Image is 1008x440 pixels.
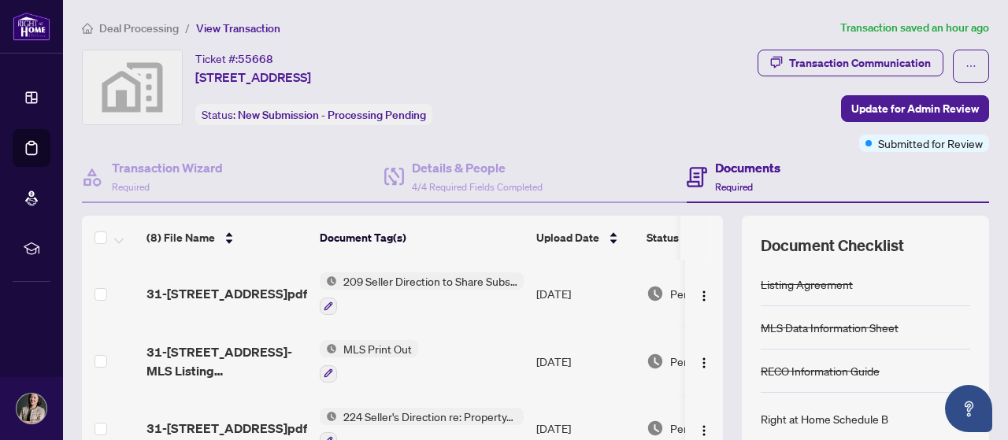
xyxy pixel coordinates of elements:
[698,357,710,369] img: Logo
[146,284,307,303] span: 31-[STREET_ADDRESS]pdf
[83,50,182,124] img: svg%3e
[313,216,530,260] th: Document Tag(s)
[841,95,989,122] button: Update for Admin Review
[691,281,717,306] button: Logo
[320,340,418,383] button: Status IconMLS Print Out
[195,50,273,68] div: Ticket #:
[82,23,93,34] span: home
[412,181,543,193] span: 4/4 Required Fields Completed
[320,340,337,357] img: Status Icon
[536,229,599,246] span: Upload Date
[840,19,989,37] article: Transaction saved an hour ago
[17,394,46,423] img: Profile Icon
[761,410,888,427] div: Right at Home Schedule B
[691,349,717,374] button: Logo
[761,362,880,379] div: RECO Information Guide
[146,342,307,380] span: 31-[STREET_ADDRESS]- MLS Listing W12439004.pdf
[670,353,749,370] span: Pending Review
[698,424,710,437] img: Logo
[698,290,710,302] img: Logo
[715,158,780,177] h4: Documents
[530,216,640,260] th: Upload Date
[789,50,931,76] div: Transaction Communication
[337,408,524,425] span: 224 Seller's Direction re: Property/Offers - Important Information for Seller Acknowledgement
[647,285,664,302] img: Document Status
[761,235,904,257] span: Document Checklist
[238,52,273,66] span: 55668
[185,19,190,37] li: /
[13,12,50,41] img: logo
[758,50,943,76] button: Transaction Communication
[320,408,337,425] img: Status Icon
[412,158,543,177] h4: Details & People
[196,21,280,35] span: View Transaction
[320,272,524,315] button: Status Icon209 Seller Direction to Share Substance of Offers
[320,272,337,290] img: Status Icon
[112,158,223,177] h4: Transaction Wizard
[851,96,979,121] span: Update for Admin Review
[337,272,524,290] span: 209 Seller Direction to Share Substance of Offers
[640,216,774,260] th: Status
[112,181,150,193] span: Required
[965,61,976,72] span: ellipsis
[238,108,426,122] span: New Submission - Processing Pending
[146,229,215,246] span: (8) File Name
[715,181,753,193] span: Required
[99,21,179,35] span: Deal Processing
[140,216,313,260] th: (8) File Name
[670,420,749,437] span: Pending Review
[647,353,664,370] img: Document Status
[761,319,899,336] div: MLS Data Information Sheet
[878,135,983,152] span: Submitted for Review
[670,285,749,302] span: Pending Review
[195,68,311,87] span: [STREET_ADDRESS]
[530,327,640,395] td: [DATE]
[761,275,853,293] div: Listing Agreement
[530,260,640,327] td: [DATE]
[146,419,307,438] span: 31-[STREET_ADDRESS]pdf
[945,385,992,432] button: Open asap
[647,420,664,437] img: Document Status
[337,340,418,357] span: MLS Print Out
[647,229,679,246] span: Status
[195,104,432,125] div: Status:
